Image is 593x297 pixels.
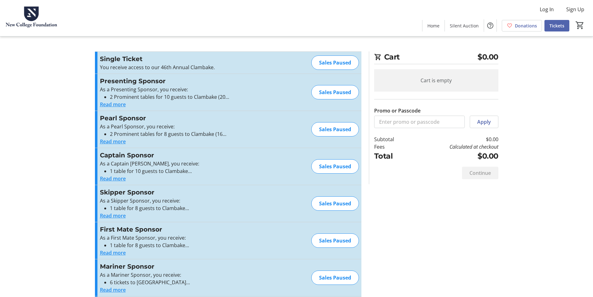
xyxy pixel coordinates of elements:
td: Total [374,151,410,162]
button: Cart [574,20,586,31]
a: Home [422,20,445,31]
td: Fees [374,143,410,151]
li: 2 Prominent tables for 10 guests to Clambake (20 guests total) [110,93,236,101]
a: Donations [502,20,542,31]
button: Help [484,19,497,32]
span: Apply [477,118,491,126]
button: Sign Up [561,4,589,14]
li: 1 table for 8 guests to Clambake [110,204,236,212]
p: As a Captain [PERSON_NAME], you receive: [100,160,236,167]
button: Read more [100,212,126,219]
button: Read more [100,286,126,294]
p: You receive access to our 46th Annual Clambake. [100,64,236,71]
h3: Single Ticket [100,54,236,64]
div: Sales Paused [311,196,359,211]
input: Enter promo or passcode [374,116,465,128]
div: Sales Paused [311,122,359,137]
li: 1 table for 8 guests to Clambake [110,242,236,249]
div: Sales Paused [311,271,359,285]
p: As a Skipper Sponsor, you receive: [100,197,236,204]
h3: Presenting Sponsor [100,76,236,86]
h3: Captain Sponsor [100,151,236,160]
h2: Cart [374,51,498,64]
td: Subtotal [374,136,410,143]
span: Log In [540,6,554,13]
button: Log In [535,4,559,14]
h3: Mariner Sponsor [100,262,236,271]
span: Donations [515,22,537,29]
p: As a Mariner Sponsor, you receive: [100,271,236,279]
li: 1 table for 10 guests to Clambake [110,167,236,175]
div: Cart is empty [374,69,498,92]
span: Silent Auction [450,22,479,29]
a: Silent Auction [445,20,484,31]
button: Apply [470,116,498,128]
td: $0.00 [410,151,498,162]
h3: First Mate Sponsor [100,225,236,234]
img: New College Foundation's Logo [4,2,59,34]
button: Read more [100,175,126,182]
div: Sales Paused [311,55,359,70]
span: Home [427,22,440,29]
li: 2 Prominent tables for 8 guests to Clambake (16 guests total) [110,130,236,138]
h3: Pearl Sponsor [100,113,236,123]
td: $0.00 [410,136,498,143]
p: As a First Mate Sponsor, you receive: [100,234,236,242]
li: 6 tickets to [GEOGRAPHIC_DATA] [110,279,236,286]
button: Read more [100,249,126,256]
td: Calculated at checkout [410,143,498,151]
div: Sales Paused [311,85,359,99]
button: Read more [100,138,126,145]
button: Read more [100,101,126,108]
p: As a Pearl Sponsor, you receive: [100,123,236,130]
div: Sales Paused [311,233,359,248]
span: Tickets [549,22,564,29]
h3: Skipper Sponsor [100,188,236,197]
label: Promo or Passcode [374,107,421,114]
span: Sign Up [566,6,584,13]
a: Tickets [544,20,569,31]
p: As a Presenting Sponsor, you receive: [100,86,236,93]
span: $0.00 [478,51,498,63]
div: Sales Paused [311,159,359,174]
